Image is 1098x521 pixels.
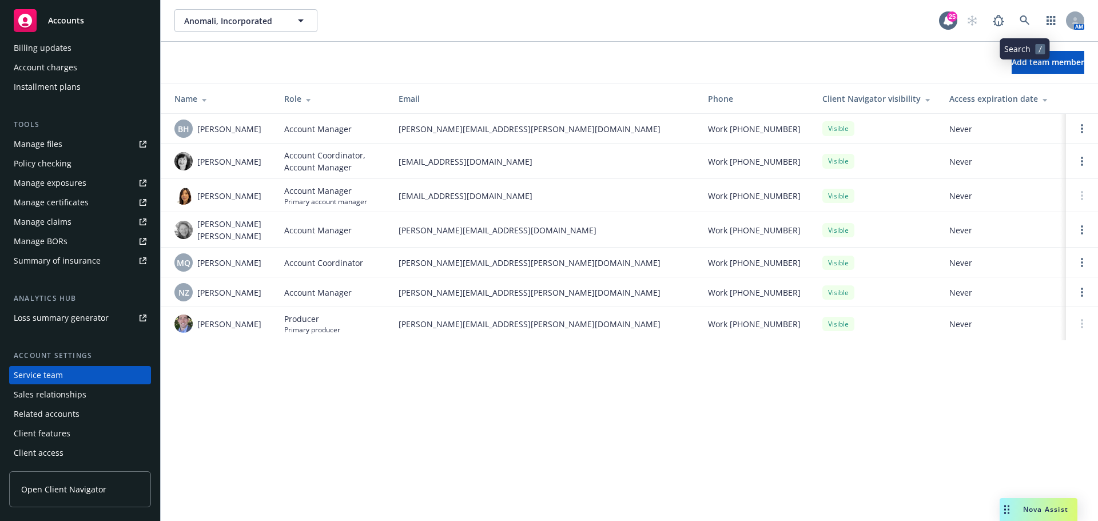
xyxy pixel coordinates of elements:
span: Work [PHONE_NUMBER] [708,318,801,330]
span: Account Coordinator, Account Manager [284,149,380,173]
span: Work [PHONE_NUMBER] [708,224,801,236]
a: Switch app [1040,9,1063,32]
span: Accounts [48,16,84,25]
div: Billing updates [14,39,71,57]
div: Related accounts [14,405,79,423]
span: [PERSON_NAME] [197,318,261,330]
a: Service team [9,366,151,384]
a: Summary of insurance [9,252,151,270]
div: Manage exposures [14,174,86,192]
a: Open options [1075,285,1089,299]
button: Anomali, Incorporated [174,9,317,32]
span: [PERSON_NAME][EMAIL_ADDRESS][PERSON_NAME][DOMAIN_NAME] [399,287,690,299]
span: Never [949,190,1057,202]
span: [PERSON_NAME] [197,287,261,299]
a: Sales relationships [9,385,151,404]
span: Work [PHONE_NUMBER] [708,123,801,135]
span: Add team member [1012,57,1084,67]
span: [PERSON_NAME] [197,257,261,269]
span: [PERSON_NAME][EMAIL_ADDRESS][PERSON_NAME][DOMAIN_NAME] [399,257,690,269]
a: Accounts [9,5,151,37]
div: Service team [14,366,63,384]
div: Summary of insurance [14,252,101,270]
button: Add team member [1012,51,1084,74]
div: Account charges [14,58,77,77]
div: Visible [822,285,854,300]
div: Policy checking [14,154,71,173]
span: [PERSON_NAME] [PERSON_NAME] [197,218,266,242]
a: Client access [9,444,151,462]
span: Open Client Navigator [21,483,106,495]
span: [PERSON_NAME][EMAIL_ADDRESS][PERSON_NAME][DOMAIN_NAME] [399,318,690,330]
button: Nova Assist [1000,498,1077,521]
a: Manage files [9,135,151,153]
span: Account Manager [284,287,352,299]
span: [EMAIL_ADDRESS][DOMAIN_NAME] [399,156,690,168]
div: Visible [822,189,854,203]
span: BH [178,123,189,135]
a: Report a Bug [987,9,1010,32]
img: photo [174,152,193,170]
div: 25 [947,11,957,22]
div: Installment plans [14,78,81,96]
span: MQ [177,257,190,269]
span: Account Manager [284,123,352,135]
div: Visible [822,154,854,168]
img: photo [174,221,193,239]
div: Manage claims [14,213,71,231]
div: Drag to move [1000,498,1014,521]
div: Manage BORs [14,232,67,250]
span: Never [949,224,1057,236]
img: photo [174,186,193,205]
div: Email [399,93,690,105]
span: Never [949,123,1057,135]
div: Loss summary generator [14,309,109,327]
span: Never [949,257,1057,269]
a: Policy checking [9,154,151,173]
span: Work [PHONE_NUMBER] [708,257,801,269]
span: Work [PHONE_NUMBER] [708,287,801,299]
a: Manage exposures [9,174,151,192]
div: Sales relationships [14,385,86,404]
span: Account Coordinator [284,257,363,269]
div: Tools [9,119,151,130]
div: Access expiration date [949,93,1057,105]
img: photo [174,315,193,333]
a: Installment plans [9,78,151,96]
a: Loss summary generator [9,309,151,327]
span: Account Manager [284,185,367,197]
div: Visible [822,121,854,136]
a: Open options [1075,122,1089,136]
span: [PERSON_NAME][EMAIL_ADDRESS][DOMAIN_NAME] [399,224,690,236]
span: Anomali, Incorporated [184,15,283,27]
div: Analytics hub [9,293,151,304]
a: Manage BORs [9,232,151,250]
div: Account settings [9,350,151,361]
div: Client features [14,424,70,443]
div: Visible [822,317,854,331]
a: Account charges [9,58,151,77]
a: Manage claims [9,213,151,231]
div: Role [284,93,380,105]
span: Primary account manager [284,197,367,206]
div: Client Navigator visibility [822,93,931,105]
span: Account Manager [284,224,352,236]
div: Name [174,93,266,105]
a: Search [1013,9,1036,32]
span: [PERSON_NAME] [197,156,261,168]
div: Client access [14,444,63,462]
span: [PERSON_NAME][EMAIL_ADDRESS][PERSON_NAME][DOMAIN_NAME] [399,123,690,135]
a: Open options [1075,154,1089,168]
a: Manage certificates [9,193,151,212]
span: Never [949,287,1057,299]
div: Visible [822,223,854,237]
a: Related accounts [9,405,151,423]
span: Work [PHONE_NUMBER] [708,190,801,202]
a: Start snowing [961,9,984,32]
span: Producer [284,313,340,325]
span: [PERSON_NAME] [197,190,261,202]
span: Primary producer [284,325,340,335]
a: Client features [9,424,151,443]
a: Open options [1075,256,1089,269]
